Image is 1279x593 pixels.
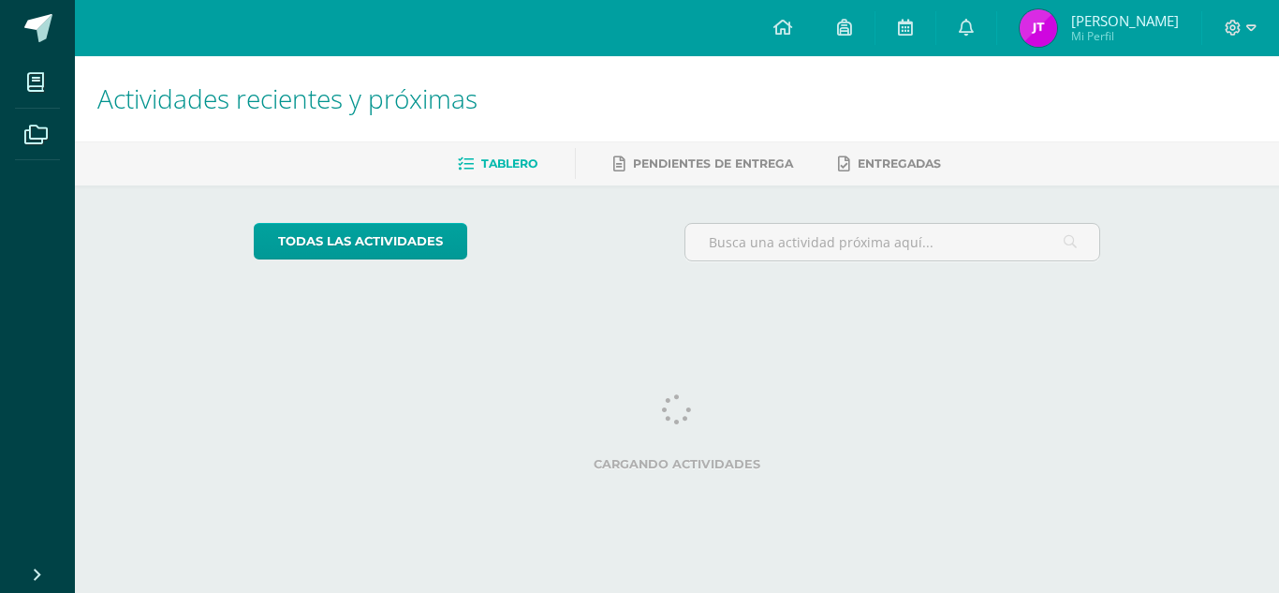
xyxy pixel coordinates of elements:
[685,224,1100,260] input: Busca una actividad próxima aquí...
[1071,28,1179,44] span: Mi Perfil
[633,156,793,170] span: Pendientes de entrega
[481,156,537,170] span: Tablero
[858,156,941,170] span: Entregadas
[254,223,467,259] a: todas las Actividades
[838,149,941,179] a: Entregadas
[1020,9,1057,47] img: 12c8e9fd370cddd27b8f04261aae6b27.png
[97,81,478,116] span: Actividades recientes y próximas
[458,149,537,179] a: Tablero
[254,457,1101,471] label: Cargando actividades
[1071,11,1179,30] span: [PERSON_NAME]
[613,149,793,179] a: Pendientes de entrega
